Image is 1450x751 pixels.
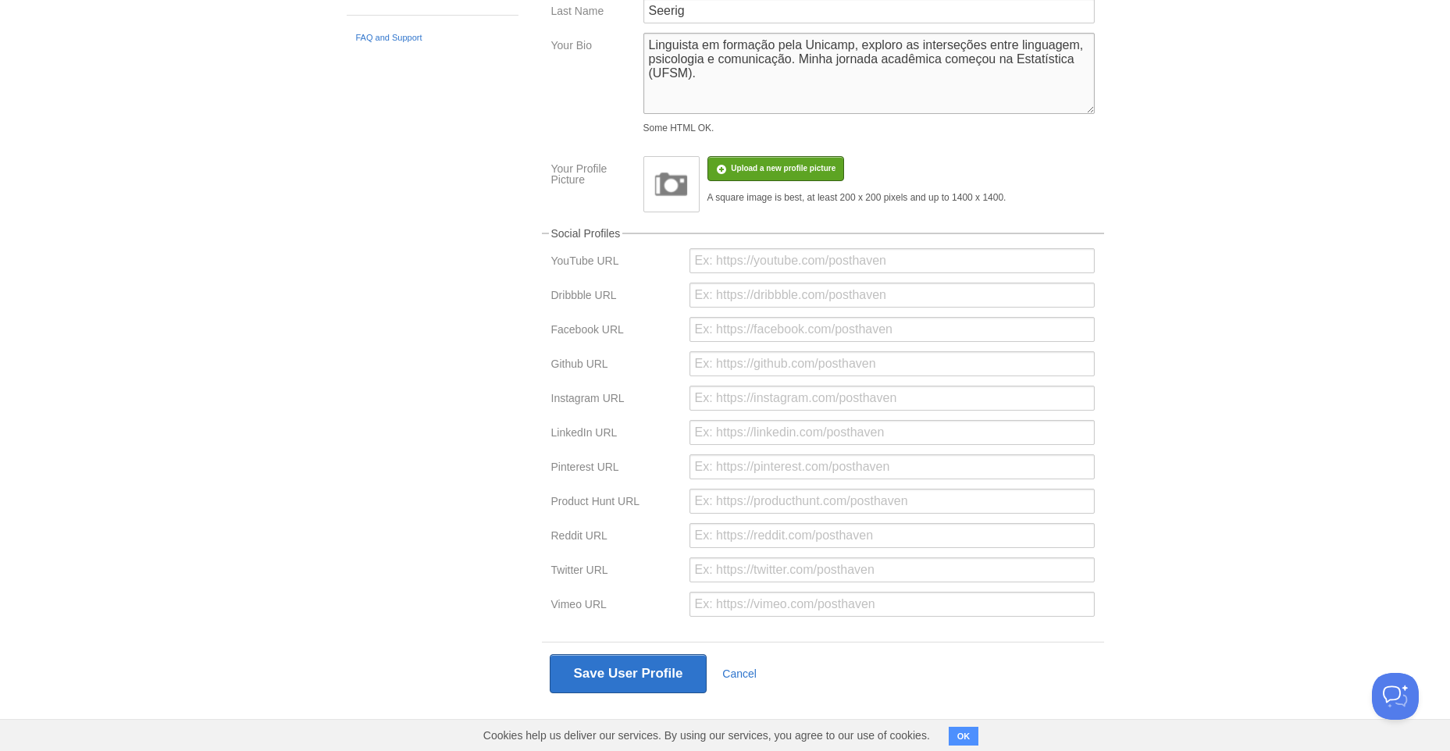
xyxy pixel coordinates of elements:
[551,5,634,20] label: Last Name
[689,248,1095,273] input: Ex: https://youtube.com/posthaven
[1372,673,1419,720] iframe: Help Scout Beacon - Open
[549,228,623,239] legend: Social Profiles
[551,599,680,614] label: Vimeo URL
[689,351,1095,376] input: Ex: https://github.com/posthaven
[722,667,757,680] a: Cancel
[689,283,1095,308] input: Ex: https://dribbble.com/posthaven
[551,255,680,270] label: YouTube URL
[550,654,707,693] button: Save User Profile
[551,427,680,442] label: LinkedIn URL
[551,530,680,545] label: Reddit URL
[689,557,1095,582] input: Ex: https://twitter.com/posthaven
[643,123,1095,133] div: Some HTML OK.
[707,193,1006,202] div: A square image is best, at least 200 x 200 pixels and up to 1400 x 1400.
[551,290,680,304] label: Dribbble URL
[356,31,509,45] a: FAQ and Support
[551,461,680,476] label: Pinterest URL
[731,164,835,173] span: Upload a new profile picture
[689,523,1095,548] input: Ex: https://reddit.com/posthaven
[551,496,680,511] label: Product Hunt URL
[551,163,634,189] label: Your Profile Picture
[689,317,1095,342] input: Ex: https://facebook.com/posthaven
[468,720,946,751] span: Cookies help us deliver our services. By using our services, you agree to our use of cookies.
[689,454,1095,479] input: Ex: https://pinterest.com/posthaven
[551,358,680,373] label: Github URL
[689,420,1095,445] input: Ex: https://linkedin.com/posthaven
[551,40,634,55] label: Your Bio
[551,564,680,579] label: Twitter URL
[551,393,680,408] label: Instagram URL
[551,324,680,339] label: Facebook URL
[689,489,1095,514] input: Ex: https://producthunt.com/posthaven
[949,727,979,746] button: OK
[648,161,695,208] img: image.png
[689,386,1095,411] input: Ex: https://instagram.com/posthaven
[689,592,1095,617] input: Ex: https://vimeo.com/posthaven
